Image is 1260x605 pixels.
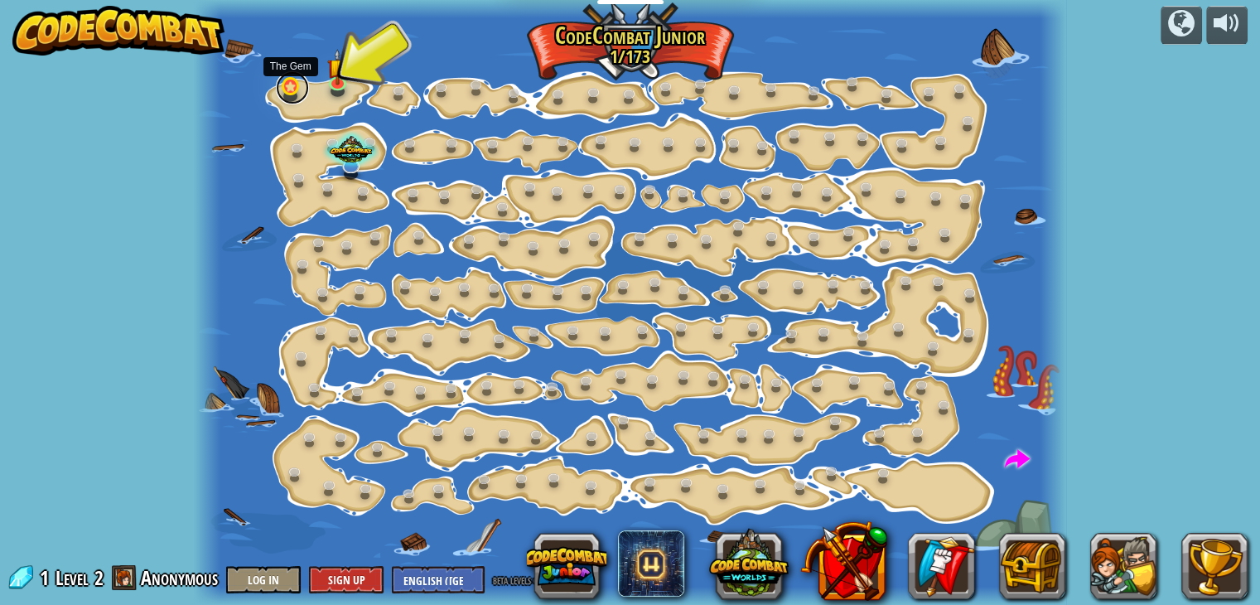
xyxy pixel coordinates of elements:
[94,564,104,591] span: 2
[40,564,54,591] span: 1
[493,572,543,588] span: beta levels on
[226,566,301,593] button: Log In
[309,566,384,593] button: Sign Up
[141,564,218,591] span: Anonymous
[1161,6,1202,45] button: Campaigns
[56,564,89,592] span: Level
[12,6,224,56] img: CodeCombat - Learn how to code by playing a game
[1206,6,1248,45] button: Adjust volume
[327,49,349,85] img: level-banner-started.png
